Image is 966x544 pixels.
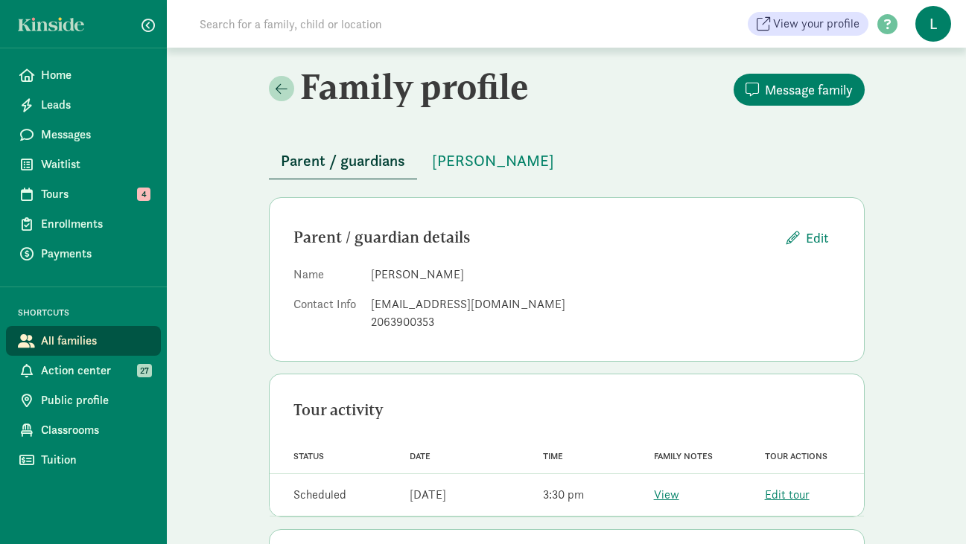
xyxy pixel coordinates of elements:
[6,179,161,209] a: Tours 4
[6,415,161,445] a: Classrooms
[6,445,161,475] a: Tuition
[137,364,152,377] span: 27
[765,451,827,461] span: Tour actions
[410,486,446,504] div: [DATE]
[269,65,564,107] h2: Family profile
[765,80,853,100] span: Message family
[293,398,840,422] div: Tour activity
[6,326,161,356] a: All families
[654,451,713,461] span: Family notes
[6,356,161,385] a: Action center 27
[293,225,775,249] div: Parent / guardian details
[734,74,865,106] button: Message family
[293,266,359,289] dt: Name
[293,295,359,337] dt: Contact Info
[41,126,149,144] span: Messages
[420,153,566,170] a: [PERSON_NAME]
[892,473,966,544] iframe: Chat Widget
[281,149,405,173] span: Parent / guardians
[6,209,161,239] a: Enrollments
[269,153,417,170] a: Parent / guardians
[41,66,149,84] span: Home
[765,487,810,502] a: Edit tour
[41,421,149,439] span: Classrooms
[432,149,554,173] span: [PERSON_NAME]
[420,143,566,179] button: [PERSON_NAME]
[654,487,679,502] a: View
[41,185,149,203] span: Tours
[293,451,324,461] span: Status
[41,215,149,233] span: Enrollments
[915,6,951,42] span: L
[41,391,149,409] span: Public profile
[41,451,149,469] span: Tuition
[191,9,608,39] input: Search for a family, child or location
[293,486,346,504] div: Scheduled
[41,332,149,350] span: All families
[748,12,868,36] a: View your profile
[371,295,840,313] div: [EMAIL_ADDRESS][DOMAIN_NAME]
[269,143,417,179] button: Parent / guardians
[137,188,150,201] span: 4
[6,120,161,150] a: Messages
[543,486,584,504] div: 3:30 pm
[773,15,859,33] span: View your profile
[775,222,840,254] button: Edit
[41,362,149,380] span: Action center
[6,385,161,415] a: Public profile
[41,156,149,173] span: Waitlist
[6,150,161,179] a: Waitlist
[371,266,840,284] dd: [PERSON_NAME]
[806,228,828,248] span: Edit
[41,245,149,263] span: Payments
[6,239,161,269] a: Payments
[410,451,430,461] span: Date
[41,96,149,114] span: Leads
[6,60,161,90] a: Home
[6,90,161,120] a: Leads
[371,313,840,331] div: 2063900353
[543,451,563,461] span: Time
